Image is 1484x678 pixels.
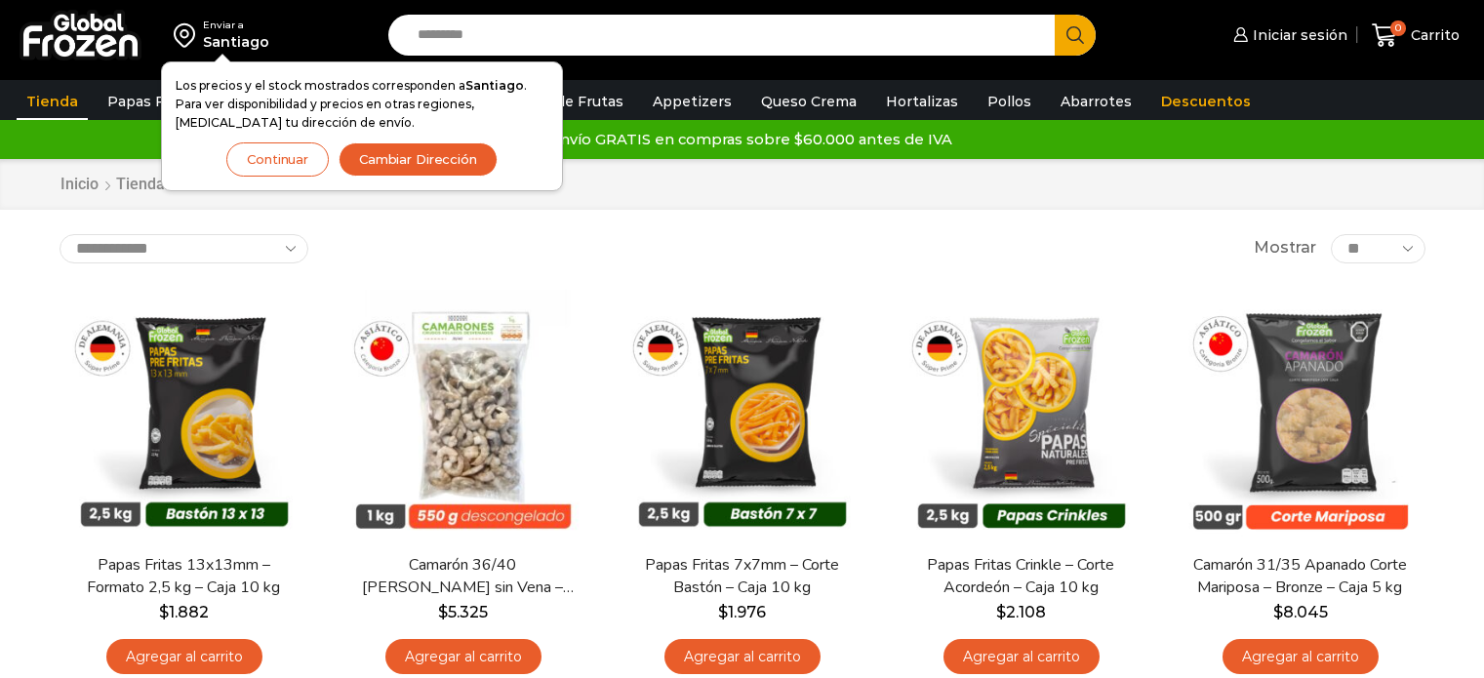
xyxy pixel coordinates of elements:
[1051,83,1142,120] a: Abarrotes
[978,83,1041,120] a: Pollos
[916,491,1126,525] span: Vista Rápida
[629,554,854,599] a: Papas Fritas 7x7mm – Corte Bastón – Caja 10 kg
[501,83,633,120] a: Pulpa de Frutas
[1390,20,1406,36] span: 0
[908,554,1133,599] a: Papas Fritas Crinkle – Corte Acordeón – Caja 10 kg
[643,83,742,120] a: Appetizers
[465,78,524,93] strong: Santiago
[943,639,1100,675] a: Agregar al carrito: “Papas Fritas Crinkle - Corte Acordeón - Caja 10 kg”
[1228,16,1347,55] a: Iniciar sesión
[79,491,289,525] span: Vista Rápida
[106,639,262,675] a: Agregar al carrito: “Papas Fritas 13x13mm - Formato 2,5 kg - Caja 10 kg”
[71,554,296,599] a: Papas Fritas 13x13mm – Formato 2,5 kg – Caja 10 kg
[339,142,498,177] button: Cambiar Dirección
[159,603,209,621] bdi: 1.882
[1195,491,1405,525] span: Vista Rápida
[438,603,448,621] span: $
[203,32,269,52] div: Santiago
[996,603,1006,621] span: $
[1055,15,1096,56] button: Search button
[226,142,329,177] button: Continuar
[664,639,821,675] a: Agregar al carrito: “Papas Fritas 7x7mm - Corte Bastón - Caja 10 kg”
[1273,603,1328,621] bdi: 8.045
[176,76,548,133] p: Los precios y el stock mostrados corresponden a . Para ver disponibilidad y precios en otras regi...
[174,19,203,52] img: address-field-icon.svg
[1187,554,1412,599] a: Camarón 31/35 Apanado Corte Mariposa – Bronze – Caja 5 kg
[1406,25,1460,45] span: Carrito
[637,491,847,525] span: Vista Rápida
[60,174,100,196] a: Inicio
[1367,13,1464,59] a: 0 Carrito
[1273,603,1283,621] span: $
[718,603,728,621] span: $
[159,603,169,621] span: $
[17,83,88,120] a: Tienda
[385,639,541,675] a: Agregar al carrito: “Camarón 36/40 Crudo Pelado sin Vena - Bronze - Caja 10 kg”
[203,19,269,32] div: Enviar a
[1223,639,1379,675] a: Agregar al carrito: “Camarón 31/35 Apanado Corte Mariposa - Bronze - Caja 5 kg”
[718,603,766,621] bdi: 1.976
[1254,237,1316,259] span: Mostrar
[751,83,866,120] a: Queso Crema
[350,554,575,599] a: Camarón 36/40 [PERSON_NAME] sin Vena – Bronze – Caja 10 kg
[1151,83,1261,120] a: Descuentos
[60,234,308,263] select: Pedido de la tienda
[876,83,968,120] a: Hortalizas
[996,603,1046,621] bdi: 2.108
[60,174,165,196] nav: Breadcrumb
[438,603,488,621] bdi: 5.325
[358,491,568,525] span: Vista Rápida
[1248,25,1347,45] span: Iniciar sesión
[116,175,165,193] h1: Tienda
[98,83,206,120] a: Papas Fritas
